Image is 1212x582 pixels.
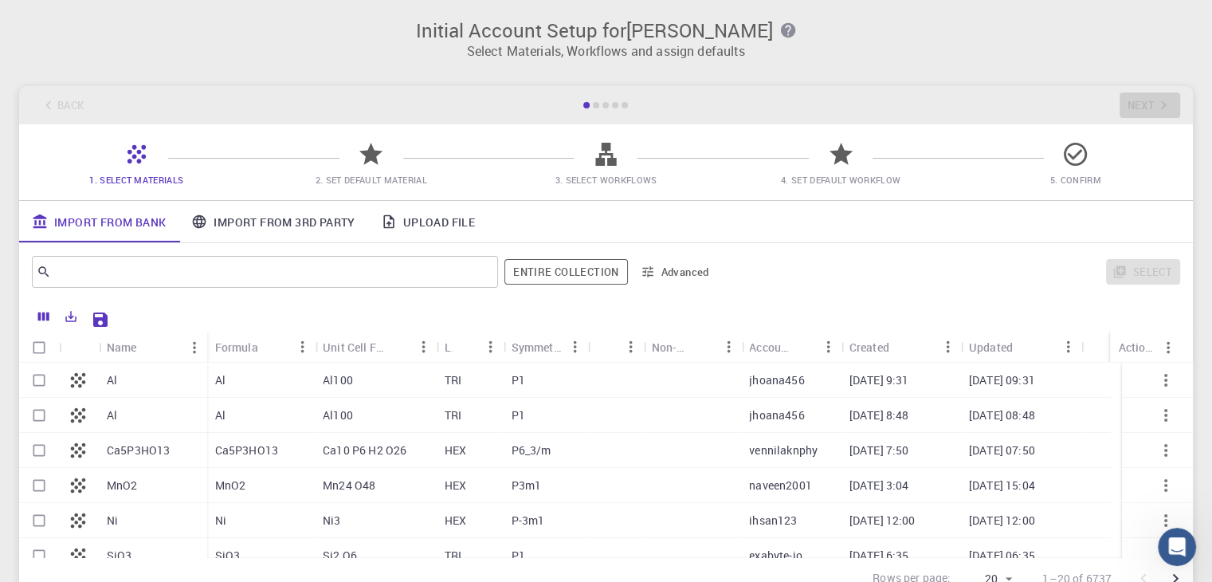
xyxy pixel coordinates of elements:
div: Symmetry [512,332,563,363]
button: Menu [478,334,504,360]
p: ihsan123 [749,513,797,529]
div: Unit Cell Formula [323,332,386,363]
div: Non-periodic [644,332,742,363]
div: Tags [587,332,644,363]
span: 4. Set Default Workflow [781,174,900,186]
a: Upload File [368,201,488,242]
button: Menu [618,334,644,360]
p: SiO3 [215,548,241,564]
p: naveen2001 [749,478,812,494]
button: Sort [453,334,478,360]
button: Entire collection [504,259,627,285]
button: Save Explorer Settings [84,304,116,336]
button: Sort [258,334,284,360]
p: P1 [512,548,525,564]
p: [DATE] 12:00 [849,513,916,529]
div: Name [107,332,137,363]
div: Lattice [437,332,504,363]
p: Ni [215,513,226,529]
div: Unit Cell Formula [315,332,437,363]
p: Ca10 P6 H2 O26 [323,442,406,458]
p: Al [215,372,226,388]
p: Ca5P3HO13 [107,442,170,458]
p: [DATE] 9:31 [849,372,909,388]
button: Sort [889,334,915,360]
div: Icon [59,332,99,363]
p: [DATE] 3:04 [849,478,909,494]
div: Account [741,332,841,363]
p: Select Materials, Workflows and assign defaults [29,41,1183,61]
p: Mn24 O48 [323,478,375,494]
button: Menu [182,335,207,360]
p: SiO3 [107,548,132,564]
div: Formula [215,332,258,363]
p: P-3m1 [512,513,545,529]
iframe: Intercom live chat [1158,528,1196,566]
p: HEX [445,478,466,494]
button: Export [57,304,84,329]
div: Formula [207,332,316,363]
p: P1 [512,372,525,388]
button: Menu [289,334,315,360]
a: Import From 3rd Party [178,201,367,242]
a: Import From Bank [19,201,178,242]
p: [DATE] 07:50 [969,442,1035,458]
p: Al100 [323,372,353,388]
p: Al [215,407,226,423]
button: Sort [595,334,621,360]
p: jhoana456 [749,372,804,388]
p: MnO2 [215,478,246,494]
p: MnO2 [107,478,138,494]
button: Sort [137,335,163,360]
span: Filter throughout whole library including sets (folders) [504,259,627,285]
p: Al [107,407,117,423]
p: P1 [512,407,525,423]
span: 5. Confirm [1050,174,1101,186]
p: TRI [445,372,461,388]
button: Menu [716,334,741,360]
p: [DATE] 12:00 [969,513,1035,529]
p: Ca5P3HO13 [215,442,278,458]
div: Created [841,332,961,363]
div: Lattice [445,332,453,363]
p: [DATE] 09:31 [969,372,1035,388]
div: Non-periodic [652,332,691,363]
p: [DATE] 06:35 [969,548,1035,564]
p: Si2 O6 [323,548,357,564]
p: TRI [445,407,461,423]
span: 2. Set Default Material [316,174,427,186]
button: Sort [1013,334,1038,360]
button: Menu [1155,335,1181,360]
div: Actions [1118,332,1155,363]
button: Menu [411,334,437,360]
p: HEX [445,513,466,529]
p: HEX [445,442,466,458]
div: Account [749,332,790,363]
button: Columns [30,304,57,329]
p: [DATE] 08:48 [969,407,1035,423]
p: Ni3 [323,513,340,529]
p: exabyte-io [749,548,802,564]
p: Al [107,372,117,388]
button: Sort [790,334,816,360]
div: Updated [969,332,1013,363]
button: Sort [690,334,716,360]
div: Updated [961,332,1081,363]
div: Created [849,332,889,363]
p: [DATE] 7:50 [849,442,909,458]
h3: Initial Account Setup for [PERSON_NAME] [29,19,1183,41]
button: Menu [935,334,961,360]
p: [DATE] 15:04 [969,478,1035,494]
div: Name [99,332,207,363]
span: 1. Select Materials [89,174,183,186]
span: 3. Select Workflows [555,174,657,186]
button: Menu [1055,334,1081,360]
p: P3m1 [512,478,542,494]
button: Sort [386,334,411,360]
button: Advanced [634,259,717,285]
p: vennilaknphy [749,442,818,458]
p: jhoana456 [749,407,804,423]
div: Actions [1110,332,1181,363]
div: Symmetry [504,332,588,363]
p: P6_3/m [512,442,551,458]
